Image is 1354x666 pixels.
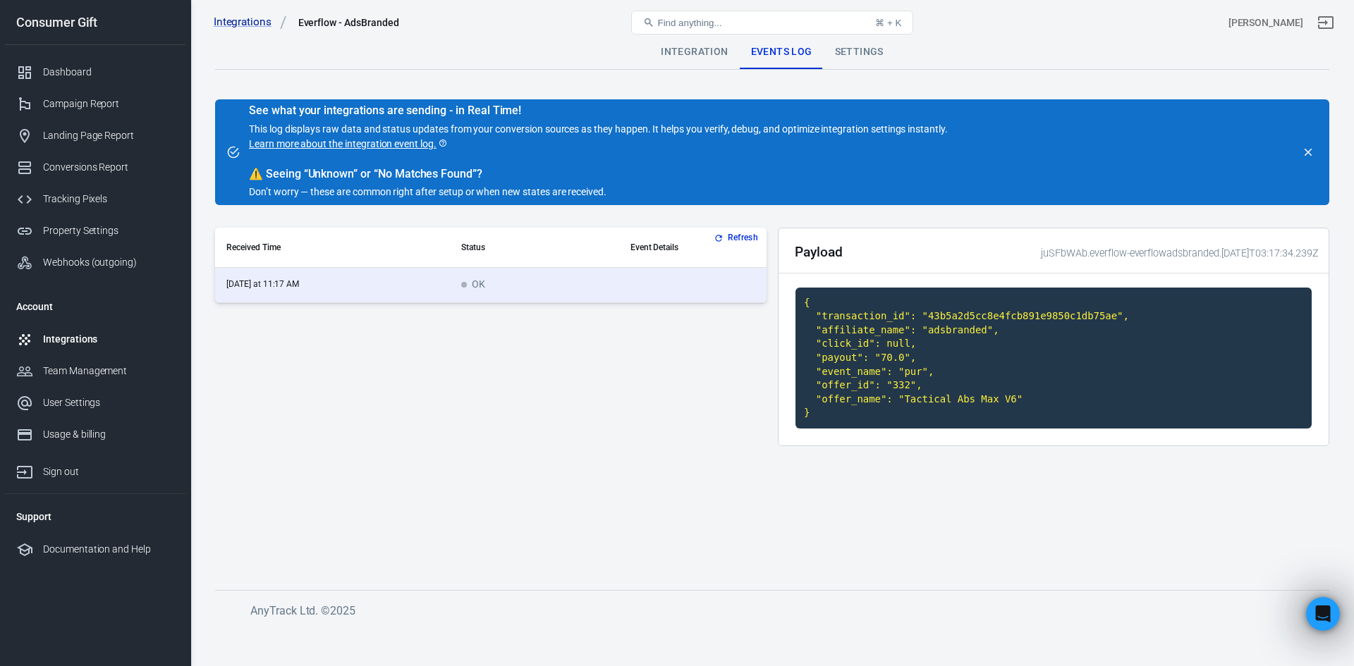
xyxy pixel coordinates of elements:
button: Find anything...⌘ + K [631,11,913,35]
a: Team Management [5,355,185,387]
a: User Settings [5,387,185,419]
li: Account [5,290,185,323]
div: See what your integrations are sending - in Real Time! [249,104,948,118]
a: Sign out [5,450,185,488]
div: Integration [649,35,739,69]
button: Refresh [711,230,764,245]
h2: Payload [795,245,843,259]
div: Account id: juSFbWAb [1228,16,1303,30]
p: This log displays raw data and status updates from your conversion sources as they happen. It hel... [249,122,948,152]
div: Usage & billing [43,427,174,442]
a: Tracking Pixels [5,183,185,215]
th: Received Time [215,228,450,268]
iframe: Intercom live chat [1306,597,1340,631]
th: Status [450,228,619,268]
time: 2025-10-14T11:17:34+08:00 [226,279,299,289]
span: warning [249,167,263,180]
div: Everflow - AdsBranded [298,16,399,30]
a: Dashboard [5,56,185,88]
div: scrollable content [215,228,767,303]
li: Support [5,500,185,534]
div: Documentation and Help [43,542,174,557]
span: OK [461,279,485,291]
h6: AnyTrack Ltd. © 2025 [250,602,1308,619]
a: Integrations [214,15,287,30]
div: Property Settings [43,223,174,238]
div: Landing Page Report [43,128,174,143]
div: ⌘ + K [875,18,901,28]
div: Webhooks (outgoing) [43,255,174,270]
a: Webhooks (outgoing) [5,247,185,278]
div: Team Management [43,364,174,378]
a: Landing Page Report [5,120,185,152]
div: Consumer Gift [5,16,185,29]
div: Events Log [740,35,824,69]
a: Property Settings [5,215,185,247]
a: Integrations [5,323,185,355]
a: Campaign Report [5,88,185,120]
div: juSFbWAb.everflow-everflowadsbranded.[DATE]T03:17:34.239Z [1036,246,1318,261]
span: Find anything... [657,18,721,28]
a: Usage & billing [5,419,185,450]
div: Seeing “Unknown” or “No Matches Found”? [249,167,948,181]
div: Tracking Pixels [43,192,174,206]
div: User Settings [43,395,174,410]
a: Sign out [1309,6,1343,39]
p: Don’t worry — these are common right after setup or when new states are received. [249,185,948,199]
div: Dashboard [43,65,174,80]
a: Conversions Report [5,152,185,183]
th: Event Details [619,228,767,268]
div: Settings [824,35,895,69]
div: Campaign Report [43,97,174,111]
a: Learn more about the integration event log. [249,137,448,152]
code: { "transaction_id": "43b5a2d5cc8e4fcb891e9850c1db75ae", "affiliate_name": "adsbranded", "click_id... [795,288,1312,428]
button: close [1298,142,1318,162]
div: Integrations [43,332,174,347]
div: Sign out [43,464,174,479]
div: Conversions Report [43,160,174,175]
